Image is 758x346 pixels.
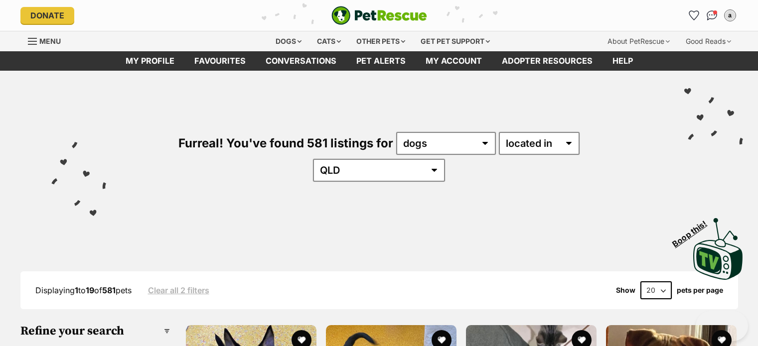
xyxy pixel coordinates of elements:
[693,209,743,282] a: Boop this!
[677,286,723,294] label: pets per page
[331,6,427,25] img: logo-e224e6f780fb5917bec1dbf3a21bbac754714ae5b6737aabdf751b685950b380.svg
[671,213,717,248] span: Boop this!
[686,7,738,23] ul: Account quick links
[414,31,497,51] div: Get pet support
[601,31,677,51] div: About PetRescue
[707,10,717,20] img: chat-41dd97257d64d25036548639549fe6c8038ab92f7586957e7f3b1b290dea8141.svg
[725,10,735,20] div: a
[86,285,94,295] strong: 19
[346,51,416,71] a: Pet alerts
[116,51,184,71] a: My profile
[331,6,427,25] a: PetRescue
[184,51,256,71] a: Favourites
[39,37,61,45] span: Menu
[256,51,346,71] a: conversations
[269,31,308,51] div: Dogs
[310,31,348,51] div: Cats
[679,31,738,51] div: Good Reads
[75,285,78,295] strong: 1
[416,51,492,71] a: My account
[704,7,720,23] a: Conversations
[148,286,209,295] a: Clear all 2 filters
[102,285,116,295] strong: 581
[696,311,748,341] iframe: Help Scout Beacon - Open
[178,136,393,150] span: Furreal! You've found 581 listings for
[686,7,702,23] a: Favourites
[20,324,170,338] h3: Refine your search
[492,51,603,71] a: Adopter resources
[35,285,132,295] span: Displaying to of pets
[693,218,743,280] img: PetRescue TV logo
[20,7,74,24] a: Donate
[603,51,643,71] a: Help
[616,286,635,294] span: Show
[28,31,68,49] a: Menu
[722,7,738,23] button: My account
[349,31,412,51] div: Other pets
